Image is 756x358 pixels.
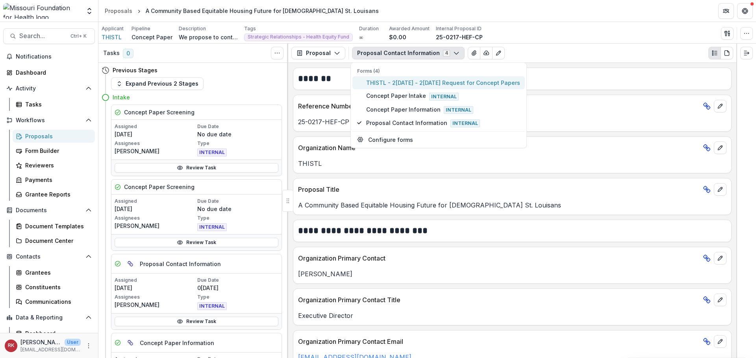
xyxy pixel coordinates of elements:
p: [DATE] [115,205,196,213]
div: Form Builder [25,147,89,155]
p: Tags [244,25,256,32]
div: Proposals [25,132,89,140]
div: Dashboard [16,68,89,77]
a: Communications [13,295,95,308]
a: Constituents [13,281,95,294]
p: 0[DATE] [197,284,278,292]
p: ∞ [359,33,363,41]
p: Forms (4) [357,68,520,75]
p: 25-0217-HEF-CP [436,33,483,41]
p: $0.00 [389,33,406,41]
p: [DATE] [115,130,196,138]
div: Tasks [25,100,89,108]
button: PDF view [721,47,733,59]
button: Open Data & Reporting [3,311,95,324]
button: Open Contacts [3,250,95,263]
a: Grantees [13,266,95,279]
span: Notifications [16,53,92,60]
span: Data & Reporting [16,314,82,321]
button: More [84,341,93,351]
div: Grantees [25,268,89,277]
button: edit [714,141,726,154]
button: Proposal [291,47,345,59]
div: Document Center [25,237,89,245]
p: THISTL [298,159,726,168]
div: Renee Klann [8,343,14,348]
button: edit [714,252,726,264]
p: Internal Proposal ID [436,25,482,32]
p: Type [197,215,278,222]
button: Open Activity [3,82,95,95]
button: edit [714,335,726,348]
div: Reviewers [25,161,89,169]
span: Internal [429,93,459,101]
span: Workflows [16,117,82,124]
h4: Previous Stages [113,66,157,74]
a: Grantee Reports [13,188,95,201]
p: We propose to continue our vital work of building a coalition of organizations working to create ... [179,33,238,41]
p: Type [197,294,278,301]
p: Assignees [115,215,196,222]
button: Search... [3,28,95,44]
button: Expand right [740,47,753,59]
button: Partners [718,3,734,19]
p: [PERSON_NAME] [115,301,196,309]
button: Edit as form [492,47,505,59]
span: THISTL - 2[DATE] - 2[DATE] Request for Concept Papers [366,79,520,87]
a: Review Task [115,163,278,173]
span: 0 [123,49,133,58]
div: Proposals [105,7,132,15]
a: Reviewers [13,159,95,172]
div: Dashboard [25,329,89,338]
p: Duration [359,25,379,32]
p: [PERSON_NAME] [298,269,726,279]
p: Applicant [102,25,124,32]
p: 25-0217-HEF-CP [298,117,726,127]
p: Proposal Title [298,185,700,194]
a: Payments [13,173,95,186]
button: Open entity switcher [84,3,95,19]
p: Organization Name [298,143,700,152]
span: Activity [16,85,82,92]
h4: Intake [113,93,130,101]
p: No due date [197,205,278,213]
p: Concept Paper [132,33,172,41]
p: Assigned [115,277,196,284]
button: Open Documents [3,204,95,217]
button: Parent task [124,336,137,349]
span: INTERNAL [197,223,227,231]
p: Due Date [197,123,278,130]
a: Review Task [115,317,278,326]
p: Due Date [197,198,278,205]
p: Assigned [115,123,196,130]
p: Organization Primary Contact Email [298,337,700,346]
button: Toggle View Cancelled Tasks [271,47,283,59]
button: Plaintext view [708,47,721,59]
a: THISTL [102,33,122,41]
a: Dashboard [3,66,95,79]
p: User [65,339,81,346]
p: Type [197,140,278,147]
p: Reference Number [298,101,700,111]
button: Open Workflows [3,114,95,127]
nav: breadcrumb [102,5,382,17]
a: Tasks [13,98,95,111]
button: Expand Previous 2 Stages [111,77,204,90]
h5: Concept Paper Screening [124,108,195,116]
div: Constituents [25,283,89,291]
a: Document Templates [13,220,95,233]
h5: Proposal Contact Information [140,260,221,268]
p: Description [179,25,206,32]
div: Payments [25,176,89,184]
a: Form Builder [13,144,95,157]
div: Grantee Reports [25,190,89,198]
p: Assignees [115,140,196,147]
p: Organization Primary Contact [298,253,700,263]
button: Get Help [737,3,753,19]
p: A Community Based Equitable Housing Future for [DEMOGRAPHIC_DATA] St. Louisans [298,200,726,210]
button: Parent task [124,257,137,270]
button: edit [714,183,726,196]
a: Proposals [13,130,95,143]
button: edit [714,294,726,306]
p: Assigned [115,198,196,205]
